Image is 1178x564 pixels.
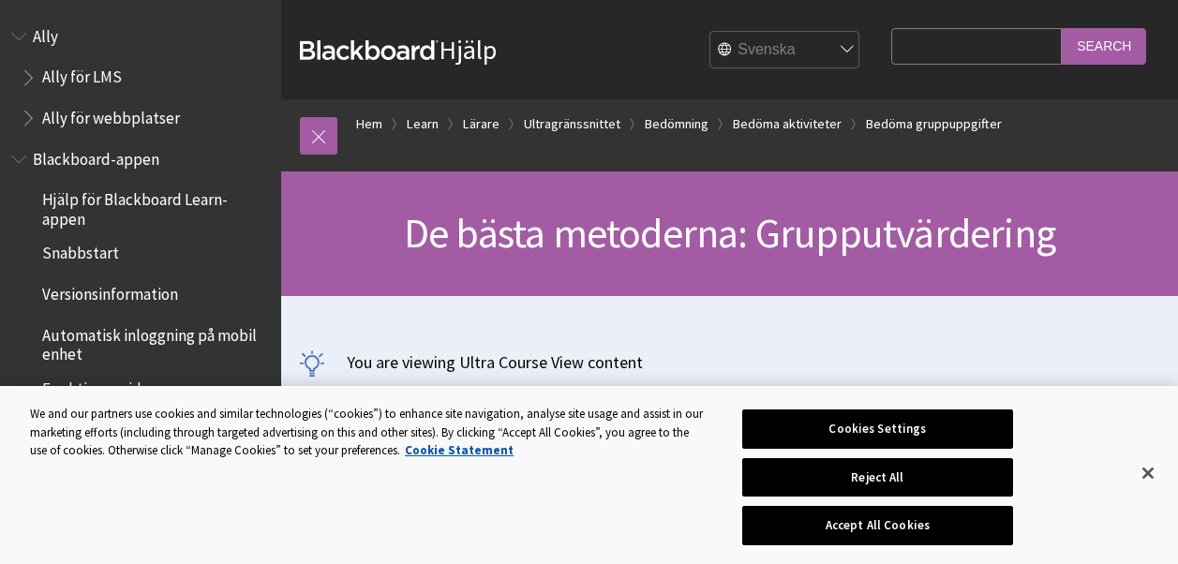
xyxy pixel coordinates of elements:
a: Lärare [463,112,500,136]
a: Bedöma aktiviteter [733,112,842,136]
div: We and our partners use cookies and similar technologies (“cookies”) to enhance site navigation, ... [30,405,707,460]
span: Automatisk inloggning på mobil enhet [42,319,268,364]
span: De bästa metoderna: Grupputvärdering [404,207,1055,259]
a: Hem [356,112,382,136]
span: Ally för LMS [42,62,122,87]
select: Site Language Selector [710,32,860,69]
a: Bedömning [645,112,708,136]
a: BlackboardHjälp [300,33,497,67]
nav: Book outline for Anthology Ally Help [11,21,270,134]
span: Versionsinformation [42,278,178,304]
button: Accept All Cookies [742,506,1013,545]
button: Close [1127,453,1169,494]
a: Bedöma gruppuppgifter [866,112,1002,136]
span: Hjälp för Blackboard Learn-appen [42,185,268,229]
input: Search [1062,28,1146,65]
p: You are viewing Ultra Course View content [300,350,1159,374]
strong: Blackboard [300,40,439,60]
a: More information about your privacy, opens in a new tab [405,442,514,458]
span: Funktionsguide [42,373,150,398]
button: Reject All [742,458,1013,497]
a: Learn [407,112,439,136]
button: Cookies Settings [742,409,1013,449]
a: Ultragränssnittet [524,112,620,136]
span: Snabbstart [42,238,119,263]
span: Ally för webbplatser [42,102,180,127]
span: Blackboard-appen [33,143,159,169]
span: Ally [33,21,58,46]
